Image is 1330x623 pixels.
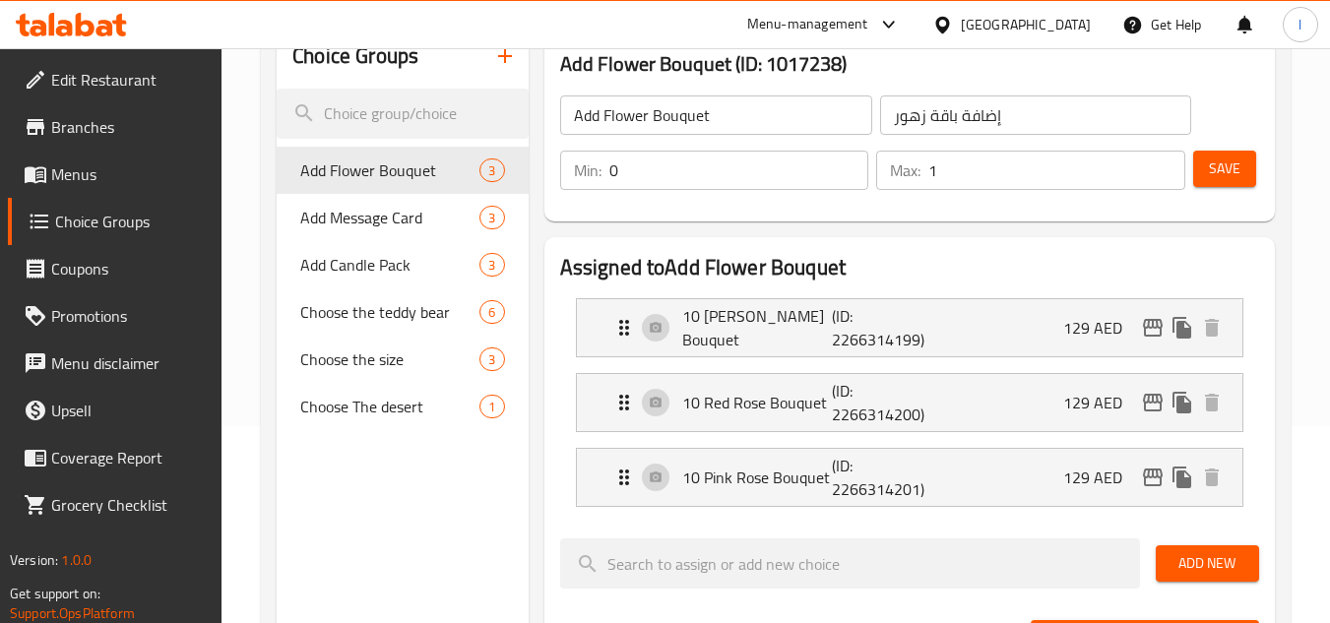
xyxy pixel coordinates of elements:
[300,300,479,324] span: Choose the teddy bear
[277,383,528,430] div: Choose The desert1
[560,538,1140,589] input: search
[292,41,418,71] h2: Choice Groups
[300,253,479,277] span: Add Candle Pack
[1138,388,1168,417] button: edit
[832,304,932,351] p: (ID: 2266314199)
[682,304,833,351] p: 10 [PERSON_NAME] Bouquet
[480,209,503,227] span: 3
[574,158,602,182] p: Min:
[480,161,503,180] span: 3
[480,350,503,369] span: 3
[51,68,207,92] span: Edit Restaurant
[51,351,207,375] span: Menu disclaimer
[1209,156,1240,181] span: Save
[51,446,207,469] span: Coverage Report
[8,151,222,198] a: Menus
[577,449,1242,506] div: Expand
[480,303,503,322] span: 6
[890,158,920,182] p: Max:
[1298,14,1301,35] span: l
[8,198,222,245] a: Choice Groups
[10,547,58,573] span: Version:
[479,253,504,277] div: Choices
[300,395,479,418] span: Choose The desert
[682,466,833,489] p: 10 Pink Rose Bouquet
[8,481,222,529] a: Grocery Checklist
[1168,388,1197,417] button: duplicate
[577,299,1242,356] div: Expand
[277,288,528,336] div: Choose the teddy bear6
[832,454,932,501] p: (ID: 2266314201)
[1197,313,1227,343] button: delete
[300,158,479,182] span: Add Flower Bouquet
[480,256,503,275] span: 3
[300,347,479,371] span: Choose the size
[277,241,528,288] div: Add Candle Pack3
[560,440,1259,515] li: Expand
[1193,151,1256,187] button: Save
[8,292,222,340] a: Promotions
[479,206,504,229] div: Choices
[51,399,207,422] span: Upsell
[277,147,528,194] div: Add Flower Bouquet3
[1156,545,1259,582] button: Add New
[479,395,504,418] div: Choices
[1063,316,1138,340] p: 129 AED
[1063,391,1138,414] p: 129 AED
[55,210,207,233] span: Choice Groups
[61,547,92,573] span: 1.0.0
[961,14,1091,35] div: [GEOGRAPHIC_DATA]
[51,304,207,328] span: Promotions
[1063,466,1138,489] p: 129 AED
[480,398,503,416] span: 1
[479,300,504,324] div: Choices
[8,245,222,292] a: Coupons
[277,89,528,139] input: search
[1138,463,1168,492] button: edit
[1197,388,1227,417] button: delete
[8,340,222,387] a: Menu disclaimer
[560,48,1259,80] h3: Add Flower Bouquet (ID: 1017238)
[832,379,932,426] p: (ID: 2266314200)
[10,581,100,606] span: Get support on:
[682,391,833,414] p: 10 Red Rose Bouquet
[8,434,222,481] a: Coverage Report
[51,162,207,186] span: Menus
[747,13,868,36] div: Menu-management
[277,336,528,383] div: Choose the size3
[51,257,207,280] span: Coupons
[8,56,222,103] a: Edit Restaurant
[1168,463,1197,492] button: duplicate
[8,387,222,434] a: Upsell
[1197,463,1227,492] button: delete
[51,493,207,517] span: Grocery Checklist
[51,115,207,139] span: Branches
[1168,313,1197,343] button: duplicate
[577,374,1242,431] div: Expand
[560,290,1259,365] li: Expand
[560,365,1259,440] li: Expand
[300,206,479,229] span: Add Message Card
[479,347,504,371] div: Choices
[479,158,504,182] div: Choices
[277,194,528,241] div: Add Message Card3
[1172,551,1243,576] span: Add New
[560,253,1259,282] h2: Assigned to Add Flower Bouquet
[1138,313,1168,343] button: edit
[8,103,222,151] a: Branches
